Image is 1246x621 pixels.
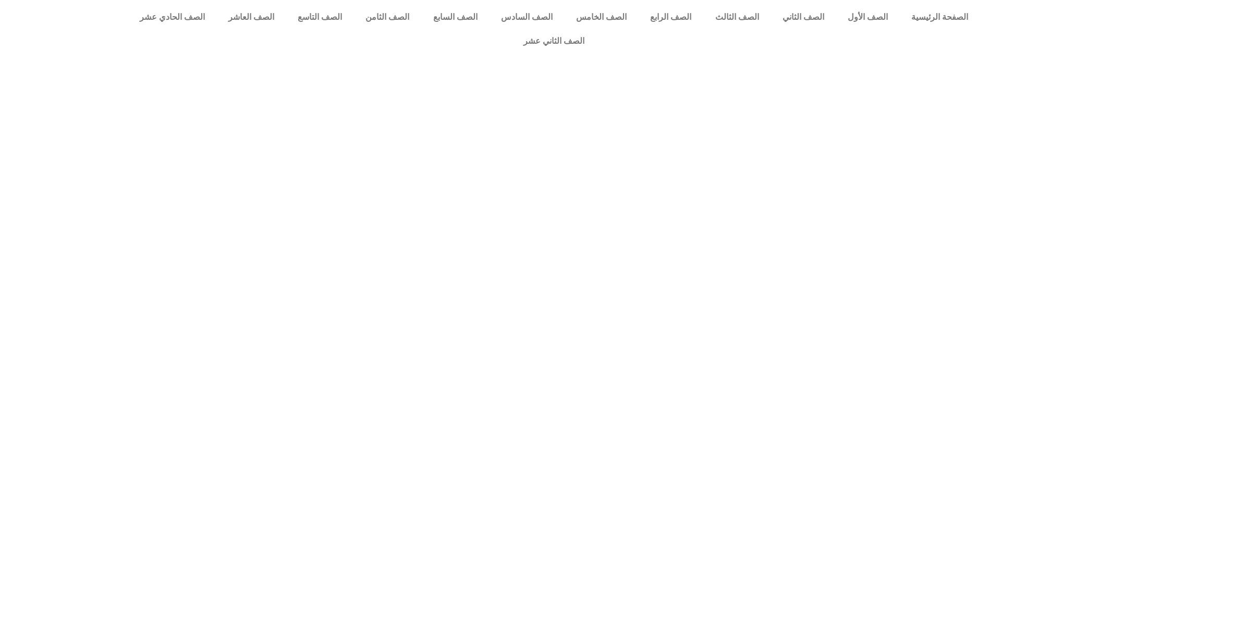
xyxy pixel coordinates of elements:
a: الصف الرابع [639,5,703,29]
a: الصف السادس [489,5,564,29]
a: الصفحة الرئيسية [900,5,980,29]
a: الصف الثامن [354,5,421,29]
a: الصف الثاني عشر [128,29,980,53]
a: الصف التاسع [286,5,354,29]
a: الصف السابع [421,5,489,29]
a: الصف الثالث [703,5,771,29]
a: الصف الخامس [565,5,639,29]
a: الصف العاشر [216,5,286,29]
a: الصف الثاني [771,5,836,29]
a: الصف الحادي عشر [128,5,216,29]
a: الصف الأول [836,5,900,29]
